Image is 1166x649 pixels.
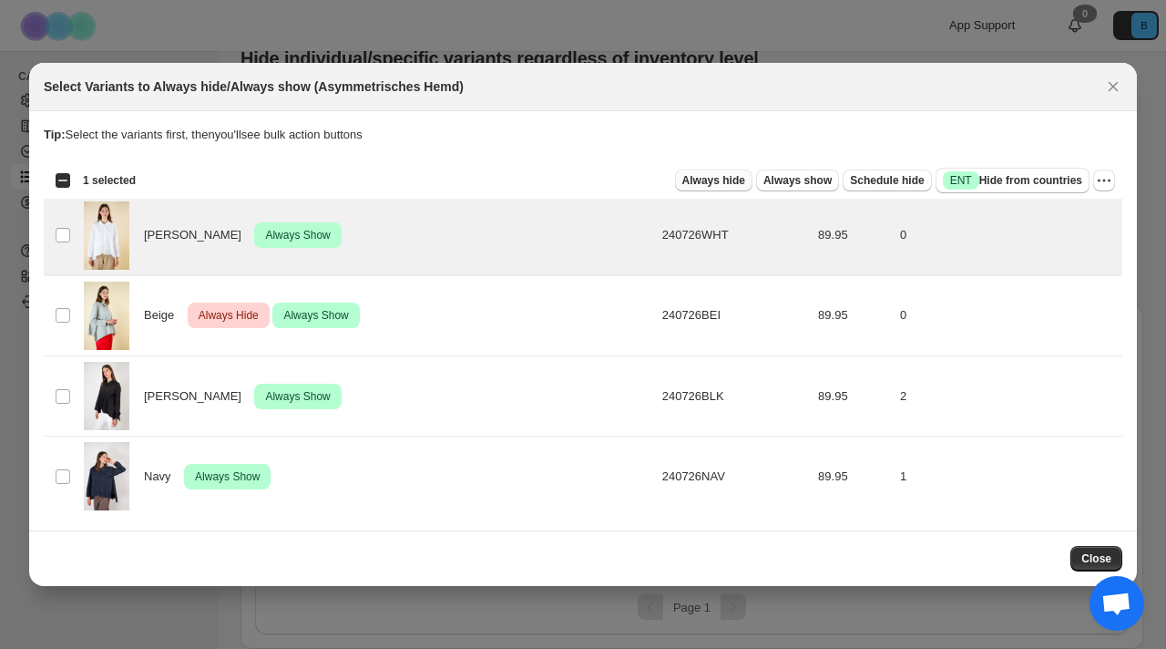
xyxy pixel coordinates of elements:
[84,362,129,430] img: Studio-Fotosession-2789_c4e44f66-97e9-4978-868a-40f84fa4aa77.jpg
[84,442,129,510] img: Studio-Fotosession-2729.jpg
[950,173,972,188] span: ENT
[83,173,136,188] span: 1 selected
[895,356,1122,437] td: 2
[895,275,1122,355] td: 0
[1081,551,1111,566] span: Close
[813,356,895,437] td: 89.95
[195,304,262,326] span: Always Hide
[144,226,251,244] span: [PERSON_NAME]
[1093,170,1115,191] button: More actions
[657,356,813,437] td: 240726BLK
[1070,546,1122,572] button: Close
[1100,74,1126,99] button: Close
[44,128,66,141] strong: Tip:
[756,170,839,191] button: Always show
[682,173,745,188] span: Always hide
[280,304,352,326] span: Always Show
[657,437,813,517] td: 240726NAV
[895,195,1122,275] td: 0
[813,437,895,517] td: 89.95
[657,275,813,355] td: 240726BEI
[144,387,251,406] span: [PERSON_NAME]
[843,170,931,191] button: Schedule hide
[261,386,333,407] span: Always Show
[44,126,1122,144] p: Select the variants first, then you'll see bulk action buttons
[936,168,1089,193] button: SuccessENTHide from countries
[84,282,129,350] img: Studio-Fotosession-195.jpg
[813,195,895,275] td: 89.95
[850,173,924,188] span: Schedule hide
[763,173,832,188] span: Always show
[144,306,184,324] span: Beige
[657,195,813,275] td: 240726WHT
[261,224,333,246] span: Always Show
[191,466,263,488] span: Always Show
[1089,576,1144,631] div: Chat abierto
[675,170,752,191] button: Always hide
[943,171,1082,190] span: Hide from countries
[144,468,180,486] span: Navy
[44,77,464,96] h2: Select Variants to Always hide/Always show (Asymmetrisches Hemd)
[813,275,895,355] td: 89.95
[895,437,1122,517] td: 1
[84,201,129,270] img: Studio-Fotosession-102.jpg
